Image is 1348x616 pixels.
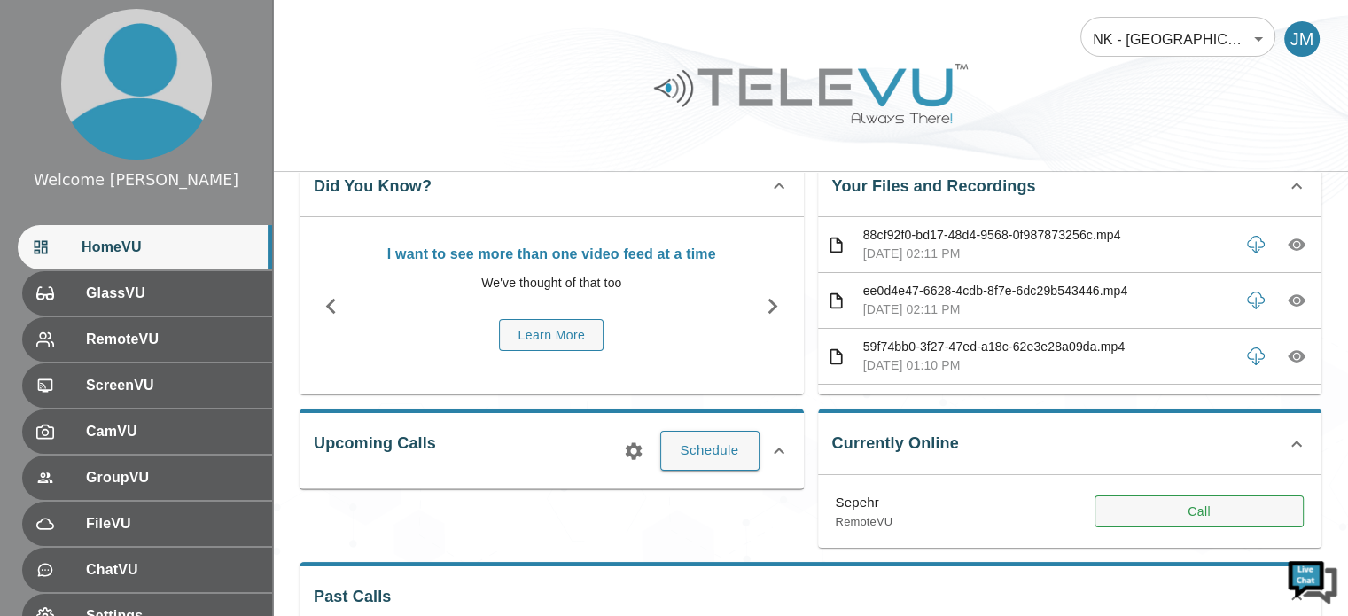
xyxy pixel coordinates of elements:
div: HomeVU [18,225,272,269]
span: FileVU [86,513,258,534]
textarea: Type your message and hit 'Enter' [9,420,338,482]
p: [DATE] 02:11 PM [863,300,1231,319]
p: 88cf92f0-bd17-48d4-9568-0f987873256c.mp4 [863,226,1231,245]
div: GroupVU [22,456,272,500]
div: ChatVU [22,548,272,592]
div: GlassVU [22,271,272,316]
p: We've thought of that too [371,274,732,292]
div: NK - [GEOGRAPHIC_DATA] [1080,14,1275,64]
div: CamVU [22,409,272,454]
span: ChatVU [86,559,258,581]
div: Welcome [PERSON_NAME] [34,168,238,191]
span: RemoteVU [86,329,258,350]
button: Learn More [499,319,604,352]
span: GlassVU [86,283,258,304]
button: Call [1095,495,1304,528]
img: profile.png [61,9,212,160]
p: 92070a6d-b675-4a5c-aa2f-05bce7890b4a.mp4 [863,394,1231,412]
div: Minimize live chat window [291,9,333,51]
button: Schedule [660,431,760,470]
div: RemoteVU [22,317,272,362]
span: ScreenVU [86,375,258,396]
p: 59f74bb0-3f27-47ed-a18c-62e3e28a09da.mp4 [863,338,1231,356]
p: Sepehr [836,493,893,513]
p: RemoteVU [836,513,893,531]
img: Logo [651,57,970,130]
p: ee0d4e47-6628-4cdb-8f7e-6dc29b543446.mp4 [863,282,1231,300]
p: [DATE] 01:10 PM [863,356,1231,375]
img: Chat Widget [1286,554,1339,607]
span: HomeVU [82,237,258,258]
p: [DATE] 02:11 PM [863,245,1231,263]
img: d_736959983_company_1615157101543_736959983 [30,82,74,127]
div: FileVU [22,502,272,546]
div: Chat with us now [92,93,298,116]
span: GroupVU [86,467,258,488]
span: CamVU [86,421,258,442]
div: JM [1284,21,1320,57]
span: We're online! [103,191,245,370]
p: I want to see more than one video feed at a time [371,244,732,265]
div: ScreenVU [22,363,272,408]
